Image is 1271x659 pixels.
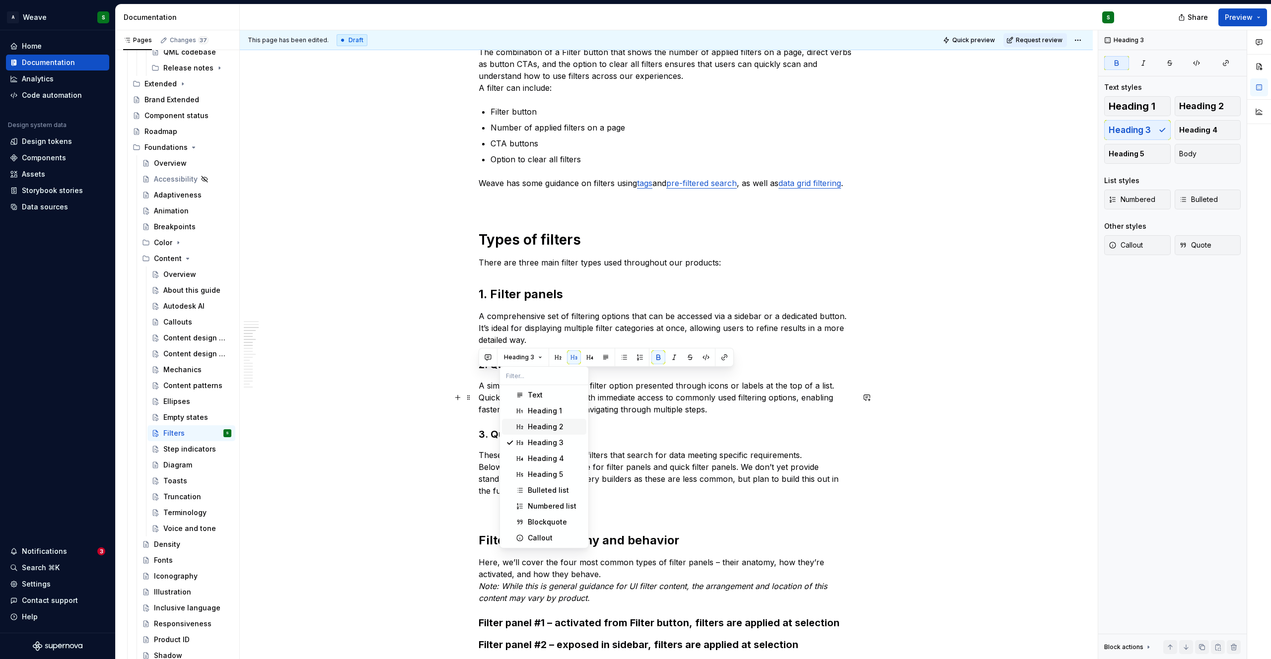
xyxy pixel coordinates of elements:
[22,186,83,196] div: Storybook stories
[33,641,82,651] svg: Supernova Logo
[479,449,854,497] p: These are more customized filters that search for data meeting specific requirements. Below, we’l...
[138,155,235,171] a: Overview
[8,121,67,129] div: Design system data
[154,539,180,549] div: Density
[23,12,47,22] div: Weave
[6,166,109,182] a: Assets
[144,127,177,136] div: Roadmap
[6,576,109,592] a: Settings
[163,492,201,502] div: Truncation
[163,428,185,438] div: Filters
[479,286,854,302] h2: 1. Filter panels
[138,616,235,632] a: Responsiveness
[248,36,329,44] span: This page has been edited.
[491,122,854,133] p: Number of applied filters on a page
[6,199,109,215] a: Data sources
[147,44,235,60] a: QML codebase
[479,310,854,346] p: A comprehensive set of filtering options that can be accessed via a sidebar or a dedicated button...
[1175,144,1241,164] button: Body
[22,153,66,163] div: Components
[637,178,652,188] a: tags
[138,171,235,187] a: Accessibility
[1104,144,1171,164] button: Heading 5
[1109,240,1143,250] span: Callout
[163,333,229,343] div: Content design principles
[479,34,854,94] p: The combination of a Filter button that shows the number of applied filters on a page, direct ver...
[163,365,202,375] div: Mechanics
[163,444,216,454] div: Step indicators
[163,349,229,359] div: Content design guidelines
[952,36,995,44] span: Quick preview
[528,533,553,543] div: Callout
[138,584,235,600] a: Illustration
[500,367,588,385] input: Filter...
[147,441,235,457] a: Step indicators
[154,587,191,597] div: Illustration
[138,203,235,219] a: Animation
[147,266,235,282] a: Overview
[479,257,854,268] p: There are three main filter types used throughout our products:
[6,133,109,149] a: Design tokens
[147,473,235,489] a: Toasts
[154,254,182,264] div: Content
[138,187,235,203] a: Adaptiveness
[778,178,841,188] a: data grid filtering
[147,378,235,394] a: Content patterns
[147,362,235,378] a: Mechanics
[154,603,220,613] div: Inclusive language
[528,501,576,511] div: Numbered list
[528,438,564,448] div: Heading 3
[154,222,196,232] div: Breakpoints
[163,412,208,422] div: Empty states
[940,33,999,47] button: Quick preview
[1225,12,1253,22] span: Preview
[22,579,51,589] div: Settings
[163,508,207,518] div: Terminology
[129,139,235,155] div: Foundations
[163,396,190,406] div: Ellipses
[147,314,235,330] a: Callouts
[1218,8,1267,26] button: Preview
[6,560,109,576] button: Search ⌘K
[479,581,830,603] em: Note: While this is general guidance for UI filter content, the arrangement and location of this ...
[666,178,737,188] a: pre-filtered search
[1104,640,1152,654] div: Block actions
[22,595,78,605] div: Contact support
[170,36,209,44] div: Changes
[6,543,109,559] button: Notifications3
[1175,120,1241,140] button: Heading 4
[22,202,68,212] div: Data sources
[528,406,562,416] div: Heading 1
[528,469,563,479] div: Heading 5
[154,238,172,248] div: Color
[154,206,189,216] div: Animation
[1003,33,1067,47] button: Request review
[124,12,235,22] div: Documentation
[6,150,109,166] a: Components
[163,317,192,327] div: Callouts
[528,517,567,527] div: Blockquote
[479,428,556,440] strong: 3. Query builder
[144,111,209,121] div: Component status
[129,108,235,124] a: Component status
[22,58,75,67] div: Documentation
[138,552,235,568] a: Fonts
[138,568,235,584] a: Iconography
[22,612,38,622] div: Help
[1016,36,1062,44] span: Request review
[1104,176,1139,186] div: List styles
[1104,235,1171,255] button: Callout
[337,34,367,46] div: Draft
[163,524,216,533] div: Voice and tone
[1179,101,1224,111] span: Heading 2
[22,546,67,556] div: Notifications
[7,11,19,23] div: A
[479,532,854,548] h2: Filter panel anatomy and behavior
[163,301,205,311] div: Autodesk AI
[528,390,543,400] div: Text
[1179,149,1197,159] span: Body
[22,90,82,100] div: Code automation
[154,174,198,184] div: Accessibility
[138,536,235,552] a: Density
